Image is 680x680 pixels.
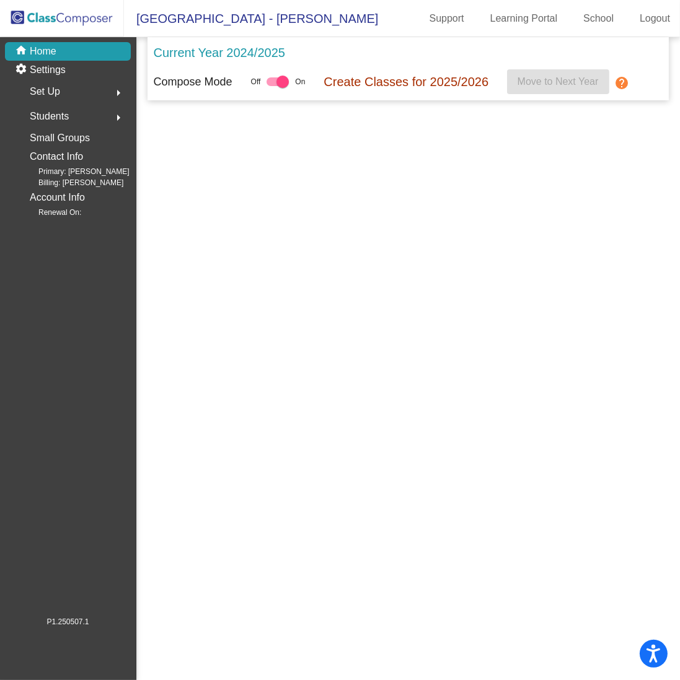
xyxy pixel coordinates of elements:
span: Move to Next Year [518,76,599,87]
span: Set Up [30,83,60,100]
span: [GEOGRAPHIC_DATA] - [PERSON_NAME] [124,9,378,28]
p: Create Classes for 2025/2026 [324,72,488,91]
p: Contact Info [30,148,83,165]
p: Current Year 2024/2025 [154,43,285,62]
p: Compose Mode [154,74,232,90]
span: Primary: [PERSON_NAME] [19,166,130,177]
a: Support [420,9,474,28]
span: On [295,76,305,87]
p: Settings [30,63,66,77]
span: Off [251,76,261,87]
p: Small Groups [30,129,90,147]
mat-icon: settings [15,63,30,77]
p: Account Info [30,189,85,206]
mat-icon: home [15,44,30,59]
mat-icon: arrow_right [111,85,126,100]
a: School [573,9,624,28]
mat-icon: arrow_right [111,110,126,125]
span: Renewal On: [19,207,81,218]
span: Students [30,108,69,125]
span: Billing: [PERSON_NAME] [19,177,123,188]
a: Logout [630,9,680,28]
mat-icon: help [614,76,629,90]
a: Learning Portal [480,9,568,28]
p: Home [30,44,56,59]
button: Move to Next Year [507,69,609,94]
